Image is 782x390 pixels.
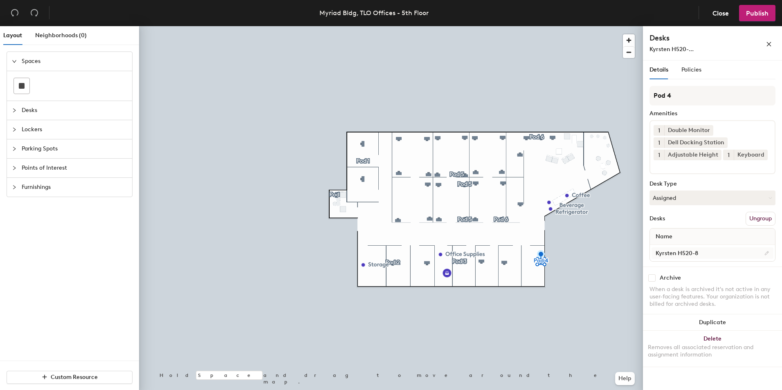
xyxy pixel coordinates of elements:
[7,5,23,21] button: Undo (⌘ + Z)
[649,33,739,43] h4: Desks
[652,229,676,244] span: Name
[654,150,664,160] button: 1
[51,374,98,381] span: Custom Resource
[652,247,773,259] input: Unnamed desk
[664,150,721,160] div: Adjustable Height
[766,41,772,47] span: close
[658,151,660,159] span: 1
[658,139,660,147] span: 1
[649,46,694,53] span: Kyrsten H520-...
[12,185,17,190] span: collapsed
[12,108,17,113] span: collapsed
[12,146,17,151] span: collapsed
[22,139,127,158] span: Parking Spots
[26,5,43,21] button: Redo (⌘ + ⇧ + Z)
[615,372,635,385] button: Help
[643,314,782,331] button: Duplicate
[319,8,429,18] div: Myriad Bldg, TLO Offices - 5th Floor
[649,215,665,222] div: Desks
[746,9,769,17] span: Publish
[12,127,17,132] span: collapsed
[660,275,681,281] div: Archive
[649,191,775,205] button: Assigned
[35,32,87,39] span: Neighborhoods (0)
[7,371,133,384] button: Custom Resource
[22,120,127,139] span: Lockers
[12,59,17,64] span: expanded
[746,212,775,226] button: Ungroup
[734,150,768,160] div: Keyboard
[654,125,664,136] button: 1
[649,286,775,308] div: When a desk is archived it's not active in any user-facing features. Your organization is not bil...
[739,5,775,21] button: Publish
[712,9,729,17] span: Close
[643,331,782,367] button: DeleteRemoves all associated reservation and assignment information
[706,5,736,21] button: Close
[664,125,713,136] div: Double Monitor
[12,166,17,170] span: collapsed
[648,344,777,359] div: Removes all associated reservation and assignment information
[649,110,775,117] div: Amenities
[22,101,127,120] span: Desks
[664,137,728,148] div: Dell Docking Station
[649,181,775,187] div: Desk Type
[22,159,127,177] span: Points of Interest
[654,137,664,148] button: 1
[649,66,668,73] span: Details
[3,32,22,39] span: Layout
[22,52,127,71] span: Spaces
[11,9,19,17] span: undo
[723,150,734,160] button: 1
[658,126,660,135] span: 1
[681,66,701,73] span: Policies
[22,178,127,197] span: Furnishings
[728,151,730,159] span: 1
